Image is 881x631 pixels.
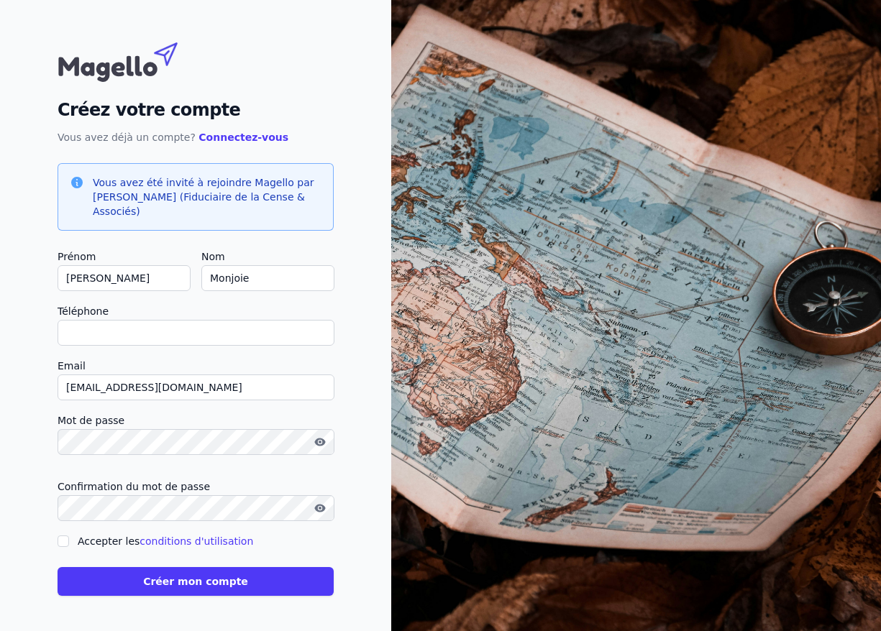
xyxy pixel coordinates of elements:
h3: Vous avez été invité à rejoindre Magello par [PERSON_NAME] (Fiduciaire de la Cense & Associés) [93,175,321,218]
button: Créer mon compte [58,567,334,596]
label: Confirmation du mot de passe [58,478,334,495]
label: Email [58,357,334,374]
label: Accepter les [78,535,253,547]
a: conditions d'utilisation [140,535,253,547]
label: Prénom [58,248,190,265]
label: Nom [201,248,334,265]
a: Connectez-vous [198,132,288,143]
label: Téléphone [58,303,334,320]
label: Mot de passe [58,412,334,429]
p: Vous avez déjà un compte? [58,129,334,146]
img: Magello [58,35,209,86]
h2: Créez votre compte [58,97,334,123]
